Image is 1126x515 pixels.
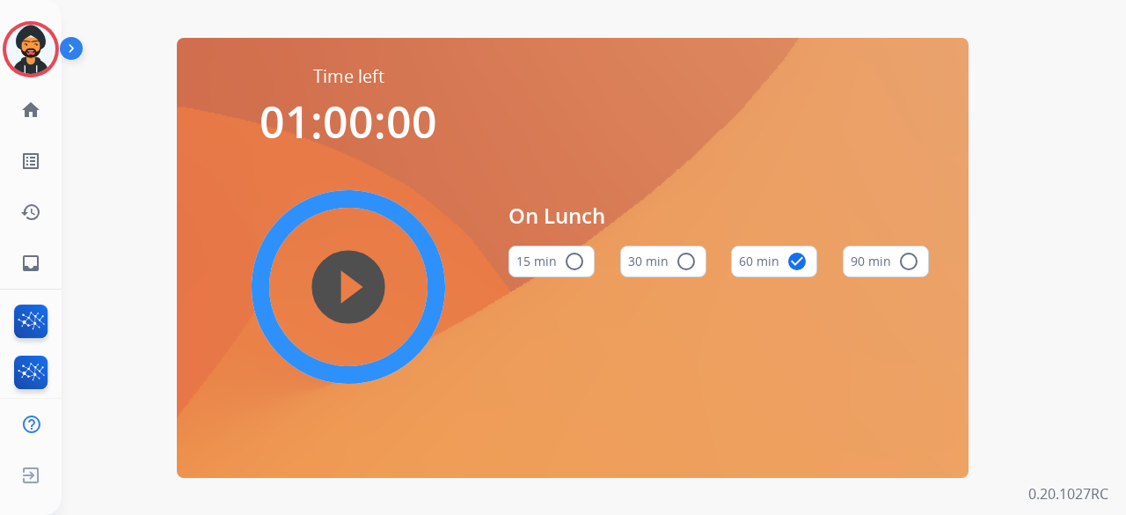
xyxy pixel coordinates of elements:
[20,99,41,121] mat-icon: home
[260,92,437,151] span: 01:00:00
[6,25,55,74] img: avatar
[620,246,706,277] button: 30 min
[20,202,41,223] mat-icon: history
[731,246,817,277] button: 60 min
[508,200,929,232] span: On Lunch
[1028,483,1108,504] p: 0.20.1027RC
[20,253,41,274] mat-icon: inbox
[843,246,929,277] button: 90 min
[564,251,585,272] mat-icon: radio_button_unchecked
[20,151,41,172] mat-icon: list_alt
[313,64,384,89] span: Time left
[676,251,697,272] mat-icon: radio_button_unchecked
[786,251,808,272] mat-icon: check_circle
[338,276,359,298] mat-icon: play_circle_filled
[508,246,595,277] button: 15 min
[898,251,919,272] mat-icon: radio_button_unchecked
